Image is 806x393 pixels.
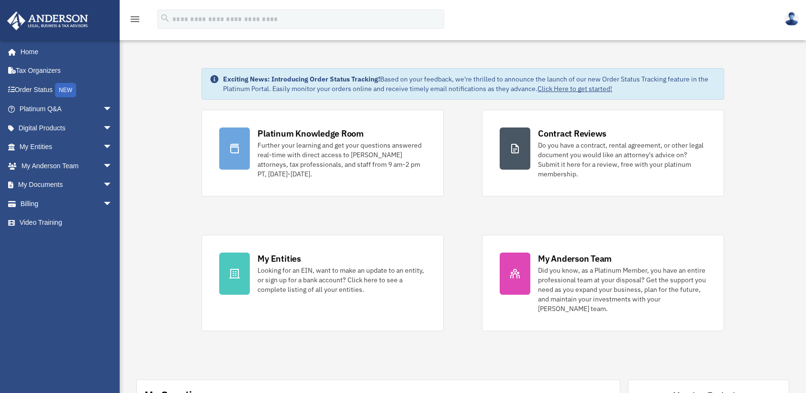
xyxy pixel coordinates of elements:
[223,75,380,83] strong: Exciting News: Introducing Order Status Tracking!
[538,140,706,179] div: Do you have a contract, rental agreement, or other legal document you would like an attorney's ad...
[537,84,612,93] a: Click Here to get started!
[103,138,122,157] span: arrow_drop_down
[7,80,127,100] a: Order StatusNEW
[7,138,127,157] a: My Entitiesarrow_drop_down
[7,118,127,138] a: Digital Productsarrow_drop_down
[103,100,122,119] span: arrow_drop_down
[129,17,141,25] a: menu
[103,118,122,138] span: arrow_drop_down
[201,110,444,196] a: Platinum Knowledge Room Further your learning and get your questions answered real-time with dire...
[482,235,724,331] a: My Anderson Team Did you know, as a Platinum Member, you have an entire professional team at your...
[7,42,122,61] a: Home
[538,253,612,265] div: My Anderson Team
[103,156,122,176] span: arrow_drop_down
[257,266,426,294] div: Looking for an EIN, want to make an update to an entity, or sign up for a bank account? Click her...
[7,213,127,232] a: Video Training
[257,253,301,265] div: My Entities
[103,175,122,195] span: arrow_drop_down
[784,12,799,26] img: User Pic
[55,83,76,97] div: NEW
[103,194,122,214] span: arrow_drop_down
[7,100,127,119] a: Platinum Q&Aarrow_drop_down
[160,13,170,23] i: search
[257,127,364,139] div: Platinum Knowledge Room
[7,61,127,81] a: Tax Organizers
[482,110,724,196] a: Contract Reviews Do you have a contract, rental agreement, or other legal document you would like...
[257,140,426,179] div: Further your learning and get your questions answered real-time with direct access to [PERSON_NAM...
[7,194,127,213] a: Billingarrow_drop_down
[7,175,127,195] a: My Documentsarrow_drop_down
[223,74,716,93] div: Based on your feedback, we're thrilled to announce the launch of our new Order Status Tracking fe...
[129,13,141,25] i: menu
[538,266,706,313] div: Did you know, as a Platinum Member, you have an entire professional team at your disposal? Get th...
[201,235,444,331] a: My Entities Looking for an EIN, want to make an update to an entity, or sign up for a bank accoun...
[538,127,606,139] div: Contract Reviews
[4,12,91,30] img: Anderson Advisors Platinum Portal
[7,156,127,175] a: My Anderson Teamarrow_drop_down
